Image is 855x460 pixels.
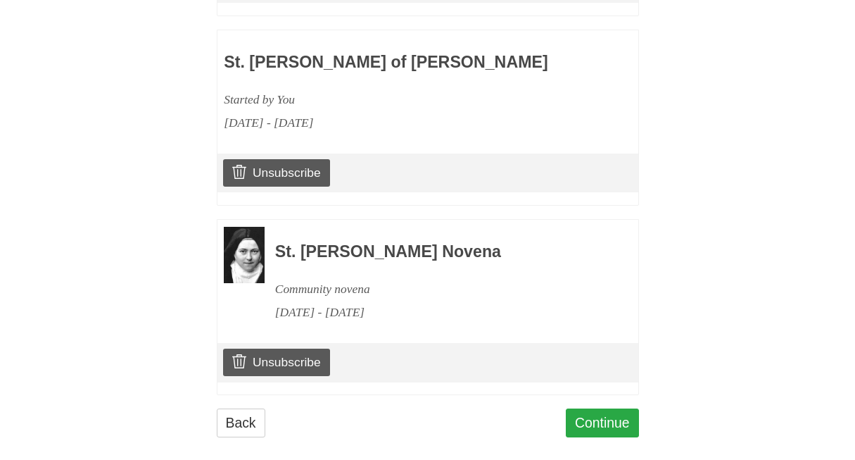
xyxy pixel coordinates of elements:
[275,243,600,261] h3: St. [PERSON_NAME] Novena
[275,278,600,301] div: Community novena
[224,88,549,111] div: Started by You
[224,54,549,72] h3: St. [PERSON_NAME] of [PERSON_NAME]
[217,409,265,437] a: Back
[223,349,329,375] a: Unsubscribe
[224,227,265,283] img: Novena image
[223,159,329,186] a: Unsubscribe
[275,301,600,324] div: [DATE] - [DATE]
[566,409,639,437] a: Continue
[224,111,549,135] div: [DATE] - [DATE]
